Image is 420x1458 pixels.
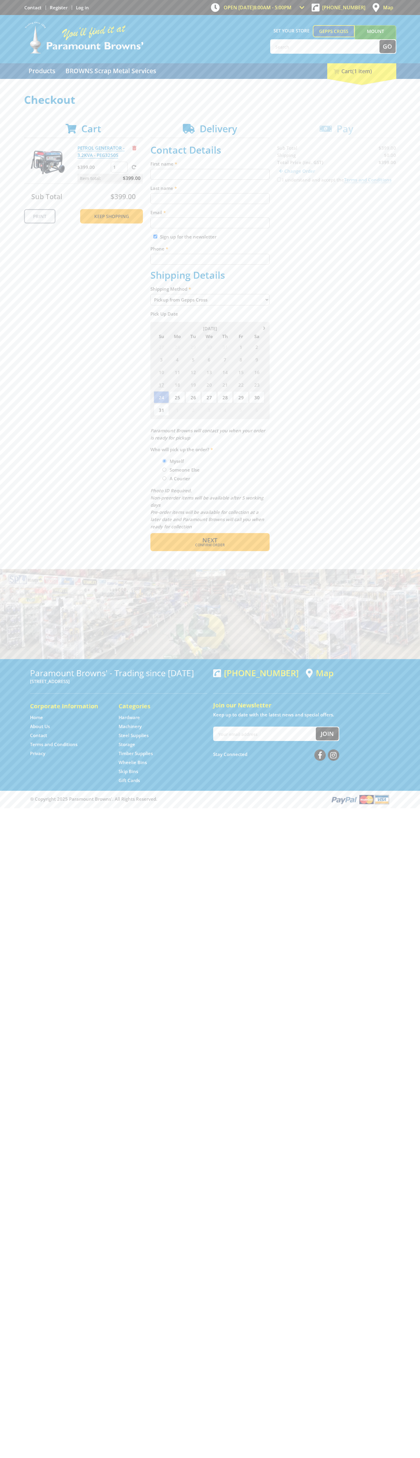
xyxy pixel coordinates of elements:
span: 22 [233,379,249,391]
label: A Courier [168,473,192,484]
span: Su [154,332,169,340]
a: Keep Shopping [80,209,143,223]
span: 10 [154,366,169,378]
label: First name [150,160,270,167]
a: Go to the Contact page [24,4,41,10]
img: PETROL GENERATOR - 3.2KVA - PEG3250S [30,144,66,180]
h5: Corporate Information [30,702,107,710]
span: 1 [170,404,185,416]
span: 4 [170,353,185,365]
span: 21 [217,379,233,391]
span: Cart [81,122,101,135]
span: 1 [233,341,249,353]
span: Mo [170,332,185,340]
img: PayPal, Mastercard, Visa accepted [330,794,390,805]
a: PETROL GENERATOR - 3.2KVA - PEG3250S [77,145,125,158]
span: 31 [217,341,233,353]
input: Your email address [214,727,316,740]
span: 19 [186,379,201,391]
h1: Checkout [24,94,396,106]
label: Someone Else [168,465,202,475]
label: Who will pick up the order? [150,446,270,453]
span: Delivery [200,122,237,135]
h5: Categories [119,702,195,710]
span: 24 [154,391,169,403]
a: Log in [76,4,89,10]
span: 2 [249,341,264,353]
em: Paramount Browns will contact you when your order is ready for pickup [150,427,265,441]
span: OPEN [DATE] [224,4,292,11]
label: Email [150,209,270,216]
div: Cart [327,63,396,79]
span: $399.00 [123,174,141,183]
a: Go to the Timber Supplies page [119,750,153,757]
h2: Shipping Details [150,269,270,281]
span: 28 [170,341,185,353]
span: Confirm order [163,543,257,547]
span: 5 [186,353,201,365]
a: Go to the Products page [24,63,60,79]
span: Set your store [270,25,313,36]
input: Please enter your first name. [150,169,270,180]
p: [STREET_ADDRESS] [30,678,207,685]
a: Go to the registration page [50,4,68,10]
p: Keep up to date with the latest news and special offers. [213,711,390,718]
span: [DATE] [203,325,217,331]
a: Go to the Steel Supplies page [119,732,149,739]
span: Tu [186,332,201,340]
span: 6 [201,353,217,365]
span: 26 [186,391,201,403]
span: 9 [249,353,264,365]
span: 27 [201,391,217,403]
span: Th [217,332,233,340]
input: Please enter your email address. [150,217,270,228]
span: 23 [249,379,264,391]
a: Go to the Skip Bins page [119,768,138,775]
span: Next [202,536,217,544]
button: Join [316,727,339,740]
span: 14 [217,366,233,378]
label: Shipping Method [150,285,270,292]
span: 18 [170,379,185,391]
p: Item total: [77,174,143,183]
a: Go to the BROWNS Scrap Metal Services page [61,63,161,79]
a: Mount [PERSON_NAME] [355,25,396,48]
input: Please select who will pick up the order. [162,468,166,472]
span: 28 [217,391,233,403]
div: ® Copyright 2025 Paramount Browns'. All Rights Reserved. [24,794,396,805]
span: 8:00am - 5:00pm [254,4,292,11]
span: 12 [186,366,201,378]
a: Go to the About Us page [30,723,50,730]
span: 15 [233,366,249,378]
a: Go to the Contact page [30,732,47,739]
a: Print [24,209,56,223]
span: 13 [201,366,217,378]
button: Go [379,40,396,53]
a: Gepps Cross [313,25,355,37]
h3: Paramount Browns' - Trading since [DATE] [30,668,207,678]
label: Sign up for the newsletter [160,234,216,240]
span: 31 [154,404,169,416]
span: 11 [170,366,185,378]
span: 4 [217,404,233,416]
div: Stay Connected [213,747,339,761]
span: 17 [154,379,169,391]
span: 16 [249,366,264,378]
a: Go to the Home page [30,714,43,721]
input: Please enter your telephone number. [150,254,270,265]
span: Fr [233,332,249,340]
em: Photo ID Required. Non-preorder items will be available after 5 working days Pre-order items will... [150,487,264,529]
span: Sa [249,332,264,340]
input: Please enter your last name. [150,193,270,204]
a: Go to the Machinery page [119,723,142,730]
a: Go to the Wheelie Bins page [119,759,147,766]
img: Paramount Browns' [24,21,144,54]
span: 25 [170,391,185,403]
input: Please select who will pick up the order. [162,476,166,480]
label: Pick Up Date [150,310,270,317]
h2: Contact Details [150,144,270,156]
span: (1 item) [352,67,372,75]
span: We [201,332,217,340]
label: Myself [168,456,186,466]
a: Go to the Terms and Conditions page [30,741,77,748]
